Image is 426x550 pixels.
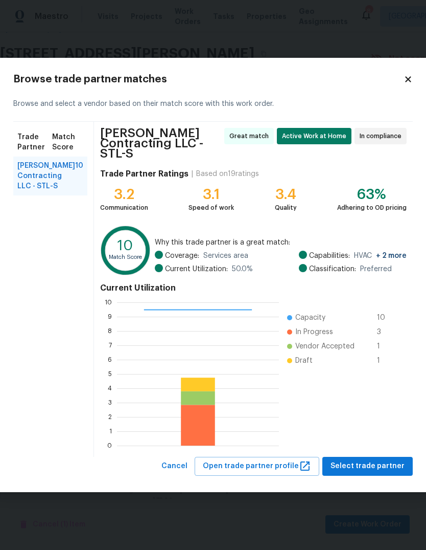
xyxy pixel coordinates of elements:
[195,457,319,476] button: Open trade partner profile
[108,400,112,406] text: 3
[100,189,148,200] div: 3.2
[275,189,297,200] div: 3.4
[13,74,404,84] h2: Browse trade partner matches
[52,132,83,152] span: Match Score
[105,299,112,305] text: 10
[337,189,407,200] div: 63%
[337,203,407,213] div: Adhering to OD pricing
[108,414,112,420] text: 2
[377,313,393,323] span: 10
[100,169,188,179] h4: Trade Partner Ratings
[295,341,354,351] span: Vendor Accepted
[330,460,405,473] span: Select trade partner
[377,356,393,366] span: 1
[161,460,187,473] span: Cancel
[229,131,273,141] span: Great match
[203,460,311,473] span: Open trade partner profile
[108,357,112,363] text: 6
[232,264,253,274] span: 50.0 %
[188,189,234,200] div: 3.1
[117,239,133,253] text: 10
[100,203,148,213] div: Communication
[322,457,413,476] button: Select trade partner
[13,86,413,122] div: Browse and select a vendor based on their match score with this work order.
[109,342,112,348] text: 7
[157,457,192,476] button: Cancel
[360,131,406,141] span: In compliance
[354,251,407,261] span: HVAC
[108,328,112,334] text: 8
[188,169,196,179] div: |
[360,264,392,274] span: Preferred
[295,356,313,366] span: Draft
[100,283,407,293] h4: Current Utilization
[108,314,112,320] text: 9
[295,313,325,323] span: Capacity
[203,251,248,261] span: Services area
[109,428,112,434] text: 1
[188,203,234,213] div: Speed of work
[155,237,407,248] span: Why this trade partner is a great match:
[107,443,112,449] text: 0
[108,385,112,391] text: 4
[282,131,350,141] span: Active Work at Home
[109,254,142,260] text: Match Score
[377,327,393,337] span: 3
[75,161,83,191] span: 10
[165,264,228,274] span: Current Utilization:
[309,264,356,274] span: Classification:
[100,128,221,159] span: [PERSON_NAME] Contracting LLC - STL-S
[295,327,333,337] span: In Progress
[196,169,259,179] div: Based on 19 ratings
[275,203,297,213] div: Quality
[309,251,350,261] span: Capabilities:
[377,341,393,351] span: 1
[376,252,407,259] span: + 2 more
[165,251,199,261] span: Coverage:
[17,161,75,191] span: [PERSON_NAME] Contracting LLC - STL-S
[108,371,112,377] text: 5
[17,132,52,152] span: Trade Partner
